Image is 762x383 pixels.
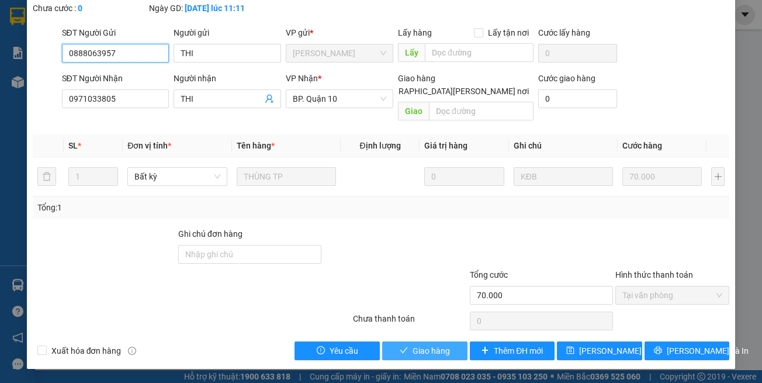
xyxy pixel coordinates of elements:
[413,344,450,357] span: Giao hàng
[174,72,281,85] div: Người nhận
[400,346,408,356] span: check
[509,134,618,157] th: Ghi chú
[369,85,534,98] span: [GEOGRAPHIC_DATA][PERSON_NAME] nơi
[4,7,56,58] img: logo
[149,2,263,15] div: Ngày GD:
[32,63,143,73] span: -----------------------------------------
[237,167,336,186] input: VD: Bàn, Ghế
[352,312,468,333] div: Chưa thanh toán
[92,19,157,33] span: Bến xe [GEOGRAPHIC_DATA]
[317,346,325,356] span: exclamation-circle
[579,344,654,357] span: [PERSON_NAME] đổi
[178,245,321,264] input: Ghi chú đơn hàng
[398,43,425,62] span: Lấy
[330,344,358,357] span: Yêu cầu
[382,341,467,360] button: checkGiao hàng
[4,75,127,82] span: [PERSON_NAME]:
[78,4,82,13] b: 0
[58,74,127,83] span: BPQ101210250073
[62,26,169,39] div: SĐT Người Gửi
[134,168,220,185] span: Bất kỳ
[33,2,147,15] div: Chưa cước :
[398,74,435,83] span: Giao hàng
[92,35,161,50] span: 01 Võ Văn Truyện, KP.1, Phường 2
[622,167,702,186] input: 0
[128,347,136,355] span: info-circle
[645,341,730,360] button: printer[PERSON_NAME] và In
[424,167,504,186] input: 0
[68,141,78,150] span: SL
[538,28,590,37] label: Cước lấy hàng
[538,89,618,108] input: Cước giao hàng
[4,85,71,92] span: In ngày:
[424,141,467,150] span: Giá trị hàng
[47,344,126,357] span: Xuất hóa đơn hàng
[293,44,386,62] span: Hòa Thành
[429,102,534,120] input: Dọc đường
[470,341,555,360] button: plusThêm ĐH mới
[622,287,722,304] span: Tại văn phòng
[398,102,429,120] span: Giao
[178,229,243,239] label: Ghi chú đơn hàng
[557,341,642,360] button: save[PERSON_NAME] đổi
[174,26,281,39] div: Người gửi
[293,90,386,108] span: BP. Quận 10
[538,44,618,63] input: Cước lấy hàng
[127,141,171,150] span: Đơn vị tính
[711,167,725,186] button: plus
[398,28,432,37] span: Lấy hàng
[37,201,295,214] div: Tổng: 1
[483,26,534,39] span: Lấy tận nơi
[92,52,143,59] span: Hotline: 19001152
[667,344,749,357] span: [PERSON_NAME] và In
[286,74,318,83] span: VP Nhận
[286,26,393,39] div: VP gửi
[494,344,543,357] span: Thêm ĐH mới
[265,94,274,103] span: user-add
[295,341,380,360] button: exclamation-circleYêu cầu
[481,346,489,356] span: plus
[622,141,662,150] span: Cước hàng
[62,72,169,85] div: SĐT Người Nhận
[237,141,275,150] span: Tên hàng
[615,270,693,280] label: Hình thức thanh toán
[514,167,613,186] input: Ghi Chú
[26,85,71,92] span: 18:20:46 [DATE]
[185,4,245,13] b: [DATE] lúc 11:11
[538,74,595,83] label: Cước giao hàng
[37,167,56,186] button: delete
[425,43,534,62] input: Dọc đường
[359,141,400,150] span: Định lượng
[566,346,574,356] span: save
[654,346,662,356] span: printer
[470,270,508,280] span: Tổng cước
[92,6,160,16] strong: ĐỒNG PHƯỚC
